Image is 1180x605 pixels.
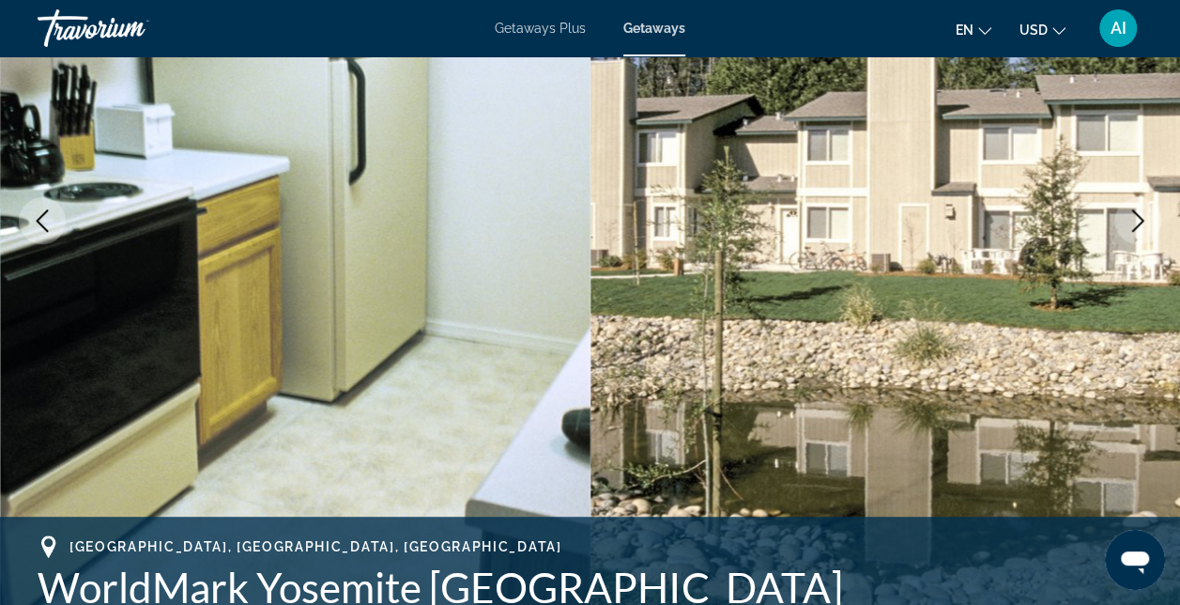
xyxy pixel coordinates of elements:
a: Getaways [623,21,685,36]
button: User Menu [1094,8,1142,48]
a: Getaways Plus [495,21,586,36]
a: Travorium [38,4,225,53]
span: USD [1019,23,1048,38]
iframe: Button to launch messaging window [1105,530,1165,590]
button: Previous image [19,197,66,244]
span: AI [1111,19,1126,38]
span: [GEOGRAPHIC_DATA], [GEOGRAPHIC_DATA], [GEOGRAPHIC_DATA] [69,539,561,554]
button: Change currency [1019,16,1065,43]
button: Change language [956,16,991,43]
span: en [956,23,973,38]
button: Next image [1114,197,1161,244]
